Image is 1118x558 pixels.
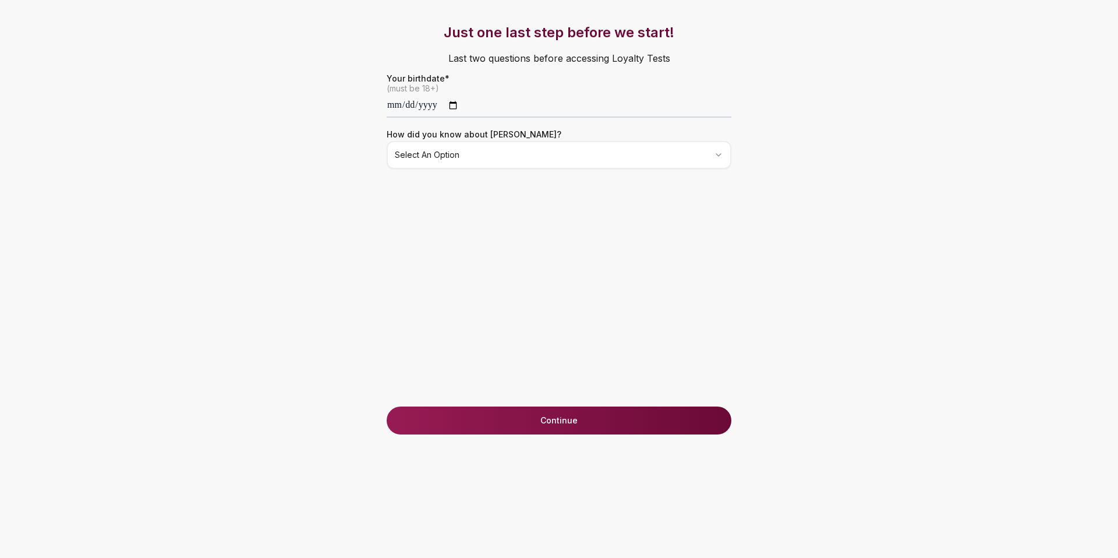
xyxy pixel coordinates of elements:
[387,407,731,435] button: Continue
[387,83,731,94] span: (must be 18+)
[387,75,731,83] label: Your birthdate*
[363,23,755,42] h3: Just one last step before we start!
[363,42,755,75] p: Last two questions before accessing Loyalty Tests
[387,129,561,139] label: How did you know about [PERSON_NAME]?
